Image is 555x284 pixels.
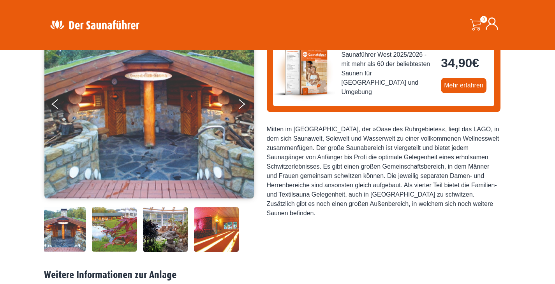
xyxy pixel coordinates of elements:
h2: Weitere Informationen zur Anlage [44,269,511,281]
div: Mitten im [GEOGRAPHIC_DATA], der »Oase des Ruhrgebietes«, liegt das LAGO, in dem sich Saunawelt, ... [267,125,500,218]
span: 0 [480,16,487,23]
button: Previous [52,96,71,115]
a: Mehr erfahren [441,78,486,93]
button: Next [237,96,257,115]
bdi: 34,90 [441,56,479,70]
span: € [472,56,479,70]
img: der-saunafuehrer-2025-west.jpg [273,41,335,103]
span: Saunaführer West 2025/2026 - mit mehr als 60 der beliebtesten Saunen für [GEOGRAPHIC_DATA] und Um... [342,50,435,97]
